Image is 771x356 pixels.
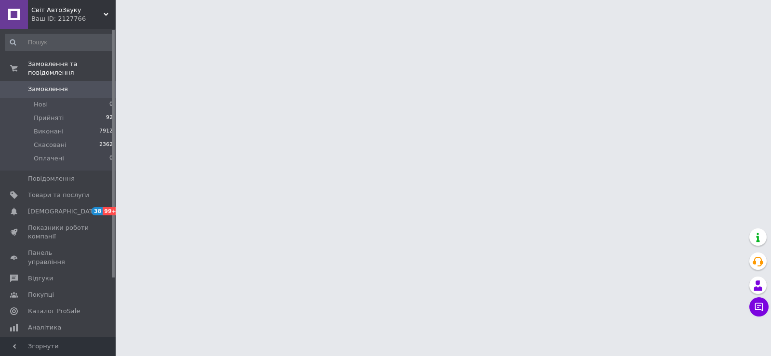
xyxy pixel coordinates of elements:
span: Аналітика [28,323,61,332]
span: Показники роботи компанії [28,224,89,241]
span: Виконані [34,127,64,136]
span: Оплачені [34,154,64,163]
span: 0 [109,100,113,109]
button: Чат з покупцем [749,297,769,316]
span: Каталог ProSale [28,307,80,316]
span: Нові [34,100,48,109]
span: Світ АвтоЗвуку [31,6,104,14]
span: Товари та послуги [28,191,89,199]
span: Повідомлення [28,174,75,183]
span: 92 [106,114,113,122]
span: Скасовані [34,141,66,149]
span: 2362 [99,141,113,149]
span: 99+ [103,207,119,215]
div: Ваш ID: 2127766 [31,14,116,23]
span: 38 [92,207,103,215]
span: [DEMOGRAPHIC_DATA] [28,207,99,216]
span: Відгуки [28,274,53,283]
input: Пошук [5,34,114,51]
span: 7912 [99,127,113,136]
span: Замовлення та повідомлення [28,60,116,77]
span: Панель управління [28,249,89,266]
span: Прийняті [34,114,64,122]
span: Покупці [28,290,54,299]
span: Замовлення [28,85,68,93]
span: 0 [109,154,113,163]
